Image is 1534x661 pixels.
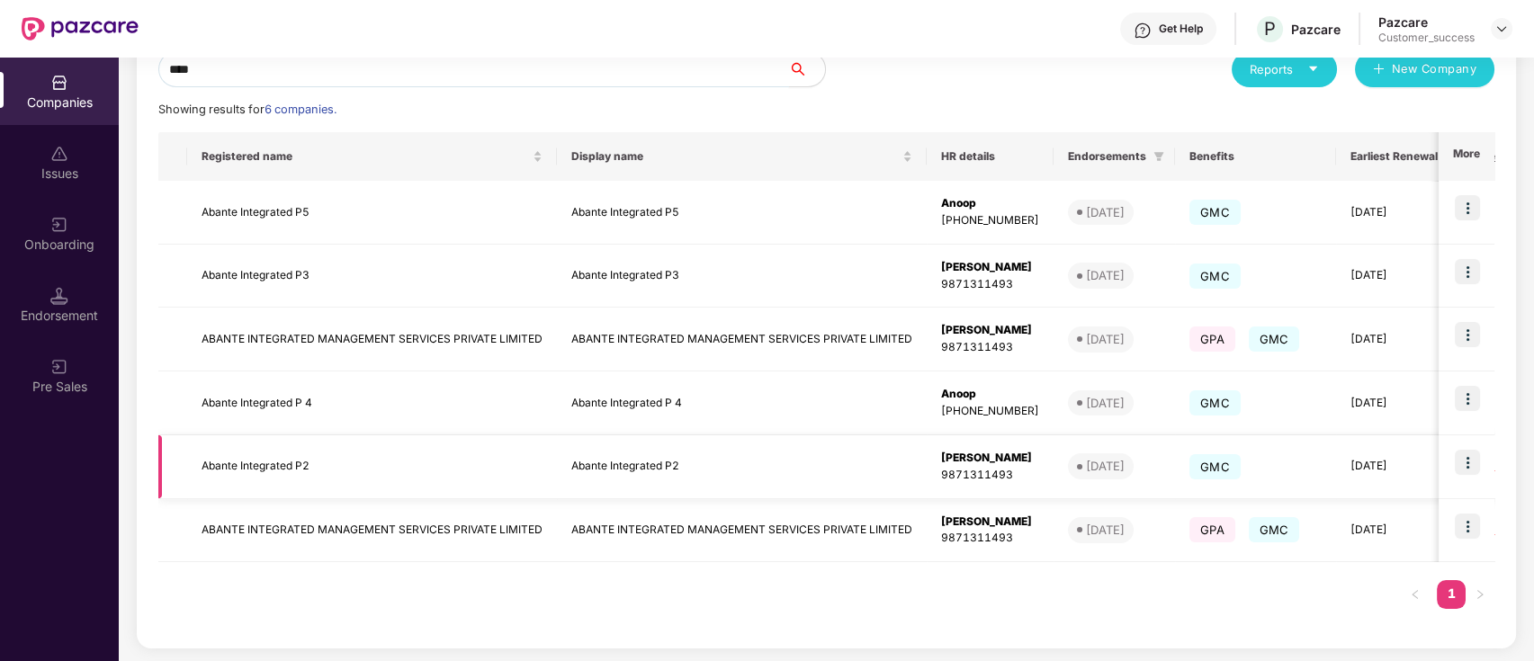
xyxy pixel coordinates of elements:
[941,322,1039,339] div: [PERSON_NAME]
[1068,149,1146,164] span: Endorsements
[1401,580,1430,609] button: left
[1336,435,1452,499] td: [DATE]
[50,358,68,376] img: svg+xml;base64,PHN2ZyB3aWR0aD0iMjAiIGhlaWdodD0iMjAiIHZpZXdCb3g9IjAgMCAyMCAyMCIgZmlsbD0ibm9uZSIgeG...
[941,259,1039,276] div: [PERSON_NAME]
[557,371,927,435] td: Abante Integrated P 4
[1336,499,1452,563] td: [DATE]
[202,149,529,164] span: Registered name
[1307,63,1319,75] span: caret-down
[187,181,557,245] td: Abante Integrated P5
[1437,580,1466,609] li: 1
[1189,517,1235,542] span: GPA
[1439,132,1494,181] th: More
[187,132,557,181] th: Registered name
[1134,22,1152,40] img: svg+xml;base64,PHN2ZyBpZD0iSGVscC0zMngzMiIgeG1sbnM9Imh0dHA6Ly93d3cudzMub3JnLzIwMDAvc3ZnIiB3aWR0aD...
[1189,454,1241,479] span: GMC
[557,435,927,499] td: Abante Integrated P2
[1378,31,1475,45] div: Customer_success
[1150,146,1168,167] span: filter
[1392,60,1477,78] span: New Company
[50,145,68,163] img: svg+xml;base64,PHN2ZyBpZD0iSXNzdWVzX2Rpc2FibGVkIiB4bWxucz0iaHR0cDovL3d3dy53My5vcmcvMjAwMC9zdmciIH...
[1373,63,1385,77] span: plus
[1264,18,1276,40] span: P
[265,103,336,116] span: 6 companies.
[557,181,927,245] td: Abante Integrated P5
[941,467,1039,484] div: 9871311493
[557,245,927,308] td: Abante Integrated P3
[557,132,927,181] th: Display name
[1159,22,1203,36] div: Get Help
[941,403,1039,420] div: [PHONE_NUMBER]
[1401,580,1430,609] li: Previous Page
[941,212,1039,229] div: [PHONE_NUMBER]
[1466,580,1494,609] li: Next Page
[1455,195,1480,220] img: icon
[941,276,1039,293] div: 9871311493
[1336,371,1452,435] td: [DATE]
[50,287,68,305] img: svg+xml;base64,PHN2ZyB3aWR0aD0iMTQuNSIgaGVpZ2h0PSIxNC41IiB2aWV3Qm94PSIwIDAgMTYgMTYiIGZpbGw9Im5vbm...
[50,216,68,234] img: svg+xml;base64,PHN2ZyB3aWR0aD0iMjAiIGhlaWdodD0iMjAiIHZpZXdCb3g9IjAgMCAyMCAyMCIgZmlsbD0ibm9uZSIgeG...
[187,499,557,563] td: ABANTE INTEGRATED MANAGEMENT SERVICES PRIVATE LIMITED
[941,339,1039,356] div: 9871311493
[1455,514,1480,539] img: icon
[1455,386,1480,411] img: icon
[1249,326,1300,352] span: GMC
[1250,60,1319,78] div: Reports
[1189,200,1241,225] span: GMC
[1378,13,1475,31] div: Pazcare
[1086,330,1125,348] div: [DATE]
[50,74,68,92] img: svg+xml;base64,PHN2ZyBpZD0iQ29tcGFuaWVzIiB4bWxucz0iaHR0cDovL3d3dy53My5vcmcvMjAwMC9zdmciIHdpZHRoPS...
[1086,203,1125,221] div: [DATE]
[1291,21,1341,38] div: Pazcare
[1249,517,1300,542] span: GMC
[187,245,557,308] td: Abante Integrated P3
[1086,457,1125,475] div: [DATE]
[927,132,1054,181] th: HR details
[788,62,825,76] span: search
[571,149,899,164] span: Display name
[1336,181,1452,245] td: [DATE]
[1336,245,1452,308] td: [DATE]
[1189,264,1241,289] span: GMC
[1437,580,1466,607] a: 1
[1189,390,1241,415] span: GMC
[1494,22,1509,36] img: svg+xml;base64,PHN2ZyBpZD0iRHJvcGRvd24tMzJ4MzIiIHhtbG5zPSJodHRwOi8vd3d3LnczLm9yZy8yMDAwL3N2ZyIgd2...
[788,51,826,87] button: search
[1336,132,1452,181] th: Earliest Renewal
[941,195,1039,212] div: Anoop
[1475,589,1485,600] span: right
[1086,266,1125,284] div: [DATE]
[557,308,927,371] td: ABANTE INTEGRATED MANAGEMENT SERVICES PRIVATE LIMITED
[1455,322,1480,347] img: icon
[187,435,557,499] td: Abante Integrated P2
[1189,326,1235,352] span: GPA
[557,499,927,563] td: ABANTE INTEGRATED MANAGEMENT SERVICES PRIVATE LIMITED
[158,103,336,116] span: Showing results for
[1410,589,1421,600] span: left
[187,308,557,371] td: ABANTE INTEGRATED MANAGEMENT SERVICES PRIVATE LIMITED
[941,514,1039,531] div: [PERSON_NAME]
[941,530,1039,547] div: 9871311493
[1455,259,1480,284] img: icon
[1466,580,1494,609] button: right
[22,17,139,40] img: New Pazcare Logo
[1175,132,1336,181] th: Benefits
[187,371,557,435] td: Abante Integrated P 4
[1355,51,1494,87] button: plusNew Company
[941,386,1039,403] div: Anoop
[1086,521,1125,539] div: [DATE]
[1336,308,1452,371] td: [DATE]
[1455,450,1480,475] img: icon
[1086,394,1125,412] div: [DATE]
[941,450,1039,467] div: [PERSON_NAME]
[1153,151,1164,162] span: filter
